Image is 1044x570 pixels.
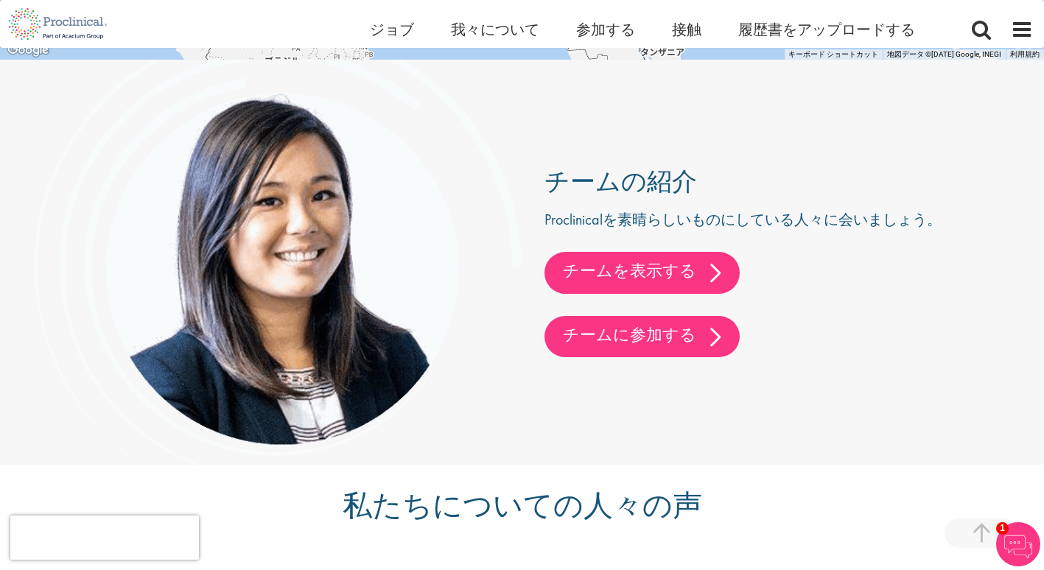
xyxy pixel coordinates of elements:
a: 接触 [672,20,701,39]
img: 人 [33,24,522,482]
a: チームを表示する [544,252,740,293]
a: チームに参加する [544,316,740,357]
button: キーボード ショートカット [788,49,878,60]
span: 1 [996,522,1009,535]
span: 地図データ ©[DATE] Google, INEGI [887,50,1001,58]
a: Google マップでこの地域を開きます(新しいウィンドウが開きます) [4,41,52,60]
img: チャットボット [996,522,1040,566]
iframe: reCAPTCHA [10,516,199,560]
a: ジョブ [370,20,414,39]
a: 我々について [451,20,539,39]
h3: チームの紹介 [544,166,1012,194]
a: 履歴書をアップロードする [738,20,915,39]
a: 参加する [576,20,635,39]
img: ググる [4,41,52,60]
font: Proclinicalを素晴らしいものにしている人々に会いましょう。 [544,210,942,229]
a: 利用規約（新しいタブで開きます） [1010,50,1040,58]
